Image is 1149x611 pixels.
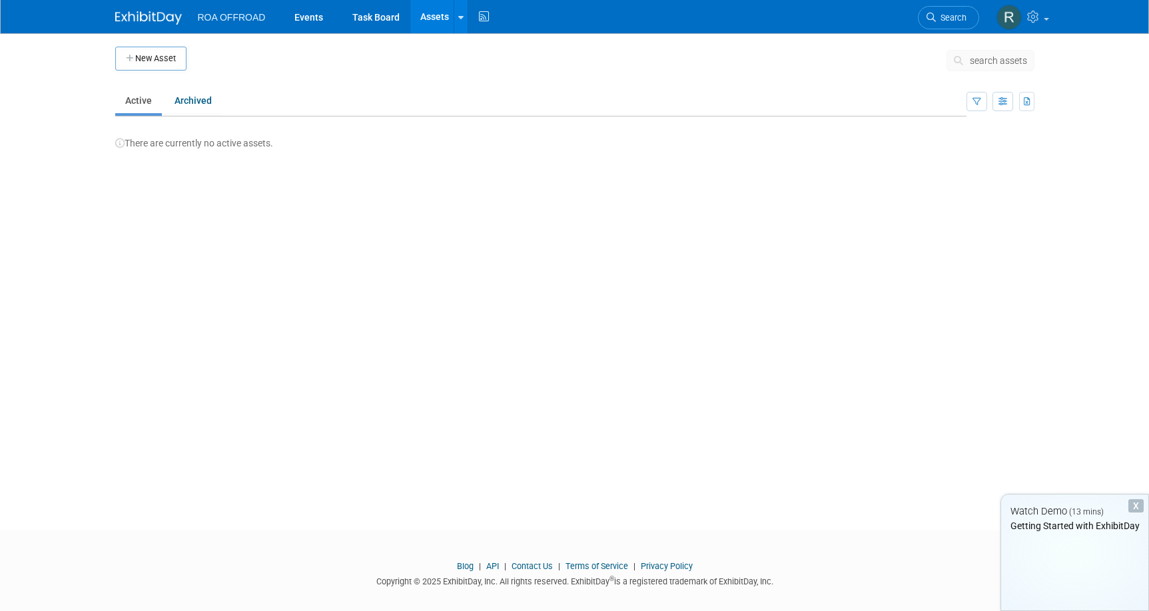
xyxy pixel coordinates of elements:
[918,6,979,29] a: Search
[641,561,693,571] a: Privacy Policy
[115,47,187,71] button: New Asset
[476,561,484,571] span: |
[609,575,614,582] sup: ®
[115,123,1034,150] div: There are currently no active assets.
[1069,507,1104,516] span: (13 mins)
[115,11,182,25] img: ExhibitDay
[165,88,222,113] a: Archived
[512,561,553,571] a: Contact Us
[996,5,1022,30] img: Randy Ryan
[198,12,266,23] span: ROA OFFROAD
[486,561,499,571] a: API
[501,561,510,571] span: |
[457,561,474,571] a: Blog
[1001,505,1148,518] div: Watch Demo
[1128,499,1144,512] div: Dismiss
[970,55,1027,66] span: search assets
[1001,519,1148,532] div: Getting Started with ExhibitDay
[566,561,628,571] a: Terms of Service
[630,561,639,571] span: |
[555,561,564,571] span: |
[936,13,966,23] span: Search
[115,88,162,113] a: Active
[947,50,1034,71] button: search assets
